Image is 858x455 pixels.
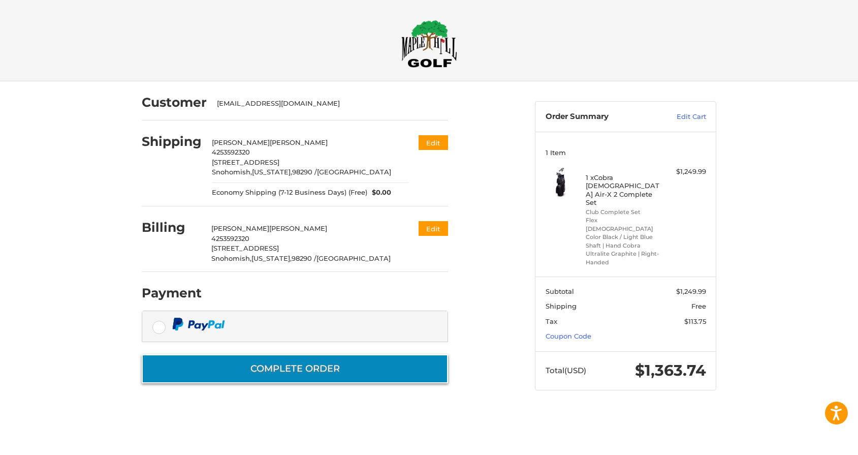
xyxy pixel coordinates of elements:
button: Complete order [142,354,448,383]
span: [STREET_ADDRESS] [212,158,279,166]
span: 98290 / [292,254,316,262]
span: Free [691,302,706,310]
span: Snohomish, [212,168,252,176]
a: Edit Cart [655,112,706,122]
iframe: Google Customer Reviews [774,428,858,455]
span: Shipping [546,302,577,310]
img: PayPal icon [172,318,225,330]
span: Subtotal [546,287,574,295]
li: Flex [DEMOGRAPHIC_DATA] [586,216,663,233]
h4: 1 x Cobra [DEMOGRAPHIC_DATA] Air-X 2 Complete Set [586,173,663,206]
span: 4253592320 [212,148,250,156]
span: $0.00 [367,188,392,198]
span: Snohomish, [211,254,251,262]
h2: Billing [142,220,201,235]
span: Total (USD) [546,366,586,375]
li: Shaft | Hand Cobra Ultralite Graphite | Right-Handed [586,241,663,267]
span: [PERSON_NAME] [212,138,270,146]
div: $1,249.99 [666,167,706,177]
span: Tax [546,317,557,325]
span: [PERSON_NAME] [211,224,269,232]
span: [PERSON_NAME] [269,224,327,232]
span: $113.75 [684,317,706,325]
h2: Shipping [142,134,202,149]
span: 4253592320 [211,234,249,242]
span: Economy Shipping (7-12 Business Days) (Free) [212,188,367,198]
span: [GEOGRAPHIC_DATA] [317,168,391,176]
div: [EMAIL_ADDRESS][DOMAIN_NAME] [217,99,438,109]
h3: Order Summary [546,112,655,122]
span: [US_STATE], [252,168,292,176]
li: Color Black / Light Blue [586,233,663,241]
button: Edit [419,135,448,150]
span: [STREET_ADDRESS] [211,244,279,252]
h2: Customer [142,95,207,110]
span: $1,249.99 [676,287,706,295]
span: [US_STATE], [251,254,292,262]
span: 98290 / [292,168,317,176]
img: Maple Hill Golf [401,20,457,68]
button: Edit [419,221,448,236]
span: [GEOGRAPHIC_DATA] [316,254,391,262]
li: Club Complete Set [586,208,663,217]
a: Coupon Code [546,332,591,340]
span: $1,363.74 [635,361,706,380]
h3: 1 Item [546,148,706,157]
span: [PERSON_NAME] [270,138,328,146]
h2: Payment [142,285,202,301]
